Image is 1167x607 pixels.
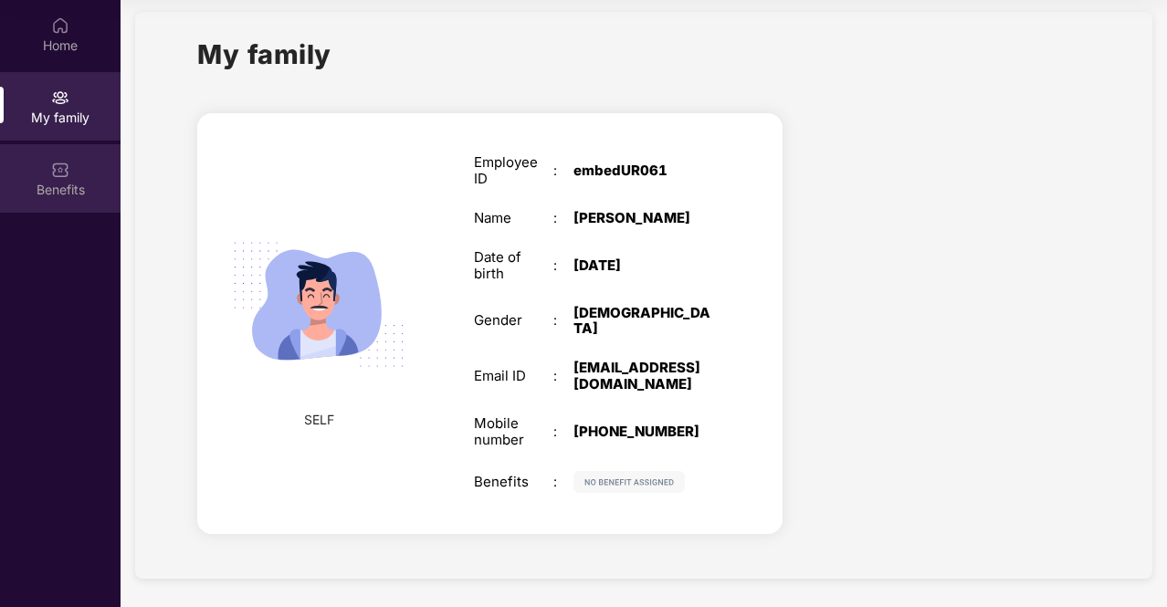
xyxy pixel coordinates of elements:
div: Gender [474,312,553,329]
div: Benefits [474,474,553,490]
div: Name [474,210,553,226]
span: SELF [304,410,334,430]
div: [EMAIL_ADDRESS][DOMAIN_NAME] [573,360,712,392]
img: svg+xml;base64,PHN2ZyBpZD0iSG9tZSIgeG1sbnM9Imh0dHA6Ly93d3cudzMub3JnLzIwMDAvc3ZnIiB3aWR0aD0iMjAiIG... [51,16,69,35]
img: svg+xml;base64,PHN2ZyB3aWR0aD0iMjAiIGhlaWdodD0iMjAiIHZpZXdCb3g9IjAgMCAyMCAyMCIgZmlsbD0ibm9uZSIgeG... [51,89,69,107]
div: : [553,474,573,490]
div: Mobile number [474,415,553,448]
div: : [553,210,573,226]
div: : [553,424,573,440]
div: [PHONE_NUMBER] [573,424,712,440]
div: : [553,162,573,179]
div: : [553,368,573,384]
h1: My family [197,34,331,75]
div: : [553,312,573,329]
img: svg+xml;base64,PHN2ZyB4bWxucz0iaHR0cDovL3d3dy53My5vcmcvMjAwMC9zdmciIHdpZHRoPSIxMjIiIGhlaWdodD0iMj... [573,471,685,493]
img: svg+xml;base64,PHN2ZyB4bWxucz0iaHR0cDovL3d3dy53My5vcmcvMjAwMC9zdmciIHdpZHRoPSIyMjQiIGhlaWdodD0iMT... [213,199,424,410]
div: embedUR061 [573,162,712,179]
div: [DEMOGRAPHIC_DATA] [573,305,712,338]
div: Employee ID [474,154,553,187]
div: Email ID [474,368,553,384]
div: Date of birth [474,249,553,282]
div: [PERSON_NAME] [573,210,712,226]
img: svg+xml;base64,PHN2ZyBpZD0iQmVuZWZpdHMiIHhtbG5zPSJodHRwOi8vd3d3LnczLm9yZy8yMDAwL3N2ZyIgd2lkdGg9Ij... [51,161,69,179]
div: [DATE] [573,257,712,274]
div: : [553,257,573,274]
